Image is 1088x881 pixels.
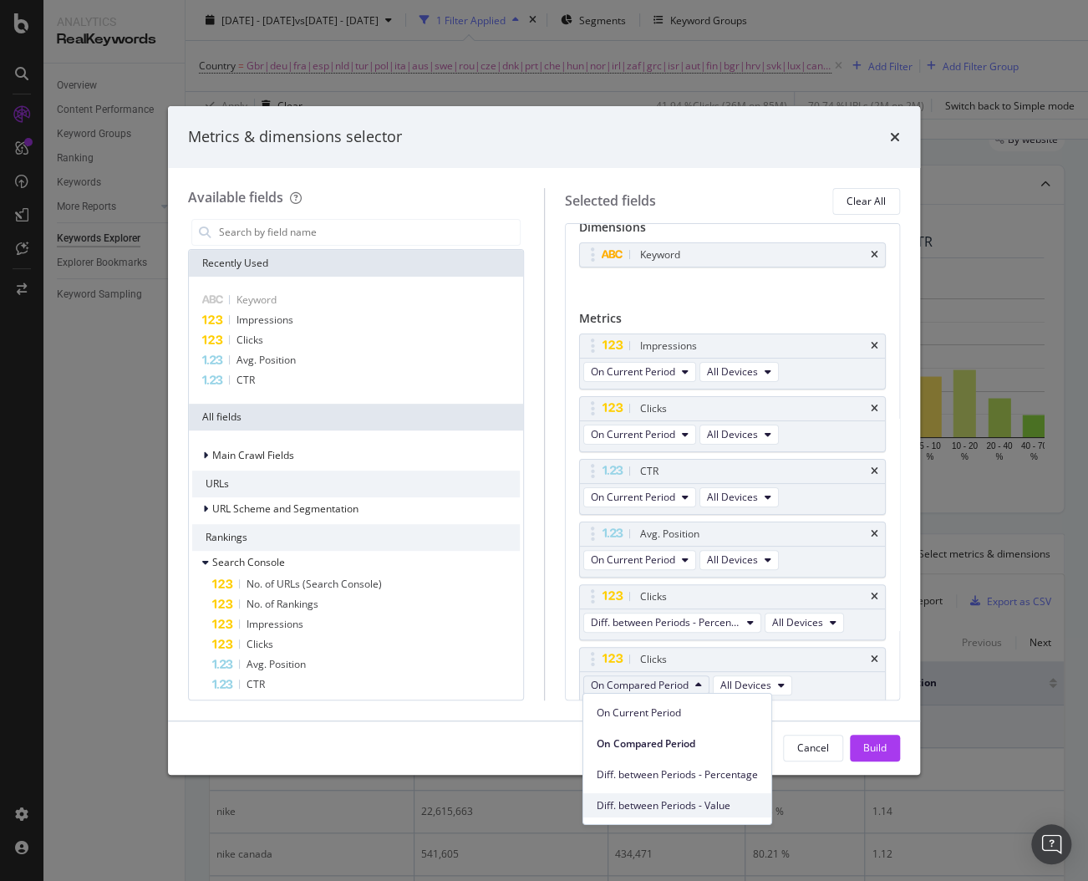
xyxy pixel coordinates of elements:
span: Diff. between Periods - Value [597,797,758,812]
span: Avg. Position [247,657,306,671]
div: Open Intercom Messenger [1031,824,1071,864]
button: All Devices [699,362,779,382]
button: Clear All [832,188,900,215]
button: On Current Period [583,550,696,570]
div: Metrics [579,310,887,334]
span: Keyword [236,293,277,307]
span: No. of URLs (Search Console) [247,577,382,591]
span: URL Scheme and Segmentation [212,502,358,516]
span: On Current Period [591,490,675,504]
span: Search Console [212,555,285,569]
span: CTR [236,373,255,387]
div: Clear All [847,194,886,208]
div: Cancel [797,741,829,755]
button: On Current Period [583,362,696,382]
div: Clicks [640,651,667,668]
div: times [871,250,878,260]
div: ImpressionstimesOn Current PeriodAll Devices [579,334,887,390]
div: ClickstimesOn Current PeriodAll Devices [579,396,887,452]
div: ClickstimesOn Compared PeriodAll Devices [579,647,887,703]
button: Cancel [783,735,843,761]
span: All Devices [707,427,758,441]
span: CTR [247,677,265,691]
div: times [871,592,878,602]
div: times [871,341,878,351]
span: On Compared Period [597,736,758,751]
span: On Compared Period [591,678,689,692]
div: Keywordtimes [579,242,887,267]
div: CTR [640,463,658,480]
span: No. of Rankings [247,597,318,611]
div: Rankings [192,524,520,551]
button: On Current Period [583,487,696,507]
button: All Devices [699,425,779,445]
div: Metrics & dimensions selector [188,126,402,148]
div: Selected fields [565,191,656,211]
div: CTRtimesOn Current PeriodAll Devices [579,459,887,515]
span: On Current Period [597,705,758,720]
input: Search by field name [217,220,520,245]
div: Keyword [640,247,680,263]
button: All Devices [699,487,779,507]
button: On Current Period [583,425,696,445]
span: On Current Period [591,364,675,379]
div: URLs [192,471,520,497]
button: All Devices [713,675,792,695]
div: times [890,126,900,148]
div: Recently Used [189,250,523,277]
div: Clicks [640,400,667,417]
span: All Devices [720,678,771,692]
span: All Devices [707,364,758,379]
div: modal [168,106,920,775]
span: On Current Period [591,553,675,567]
button: Diff. between Periods - Percentage [583,613,761,633]
span: All Devices [772,615,823,629]
span: Impressions [247,617,303,631]
div: Avg. PositiontimesOn Current PeriodAll Devices [579,522,887,578]
div: times [871,529,878,539]
button: Build [850,735,900,761]
div: Dimensions [579,219,887,242]
div: All fields [189,404,523,430]
span: Diff. between Periods - Percentage [591,615,740,629]
span: All Devices [707,553,758,567]
span: Clicks [236,333,263,347]
div: Avg. Position [640,526,699,542]
span: Main Crawl Fields [212,448,294,462]
div: Clicks [640,588,667,605]
span: Diff. between Periods - Percentage [597,766,758,782]
span: Impressions [236,313,293,327]
div: ClickstimesDiff. between Periods - PercentageAll Devices [579,584,887,640]
button: All Devices [765,613,844,633]
div: times [871,404,878,414]
div: times [871,654,878,665]
span: All Devices [707,490,758,504]
span: Avg. Position [236,353,296,367]
div: Impressions [640,338,697,354]
div: Available fields [188,188,283,206]
div: times [871,466,878,476]
button: All Devices [699,550,779,570]
button: On Compared Period [583,675,709,695]
span: On Current Period [591,427,675,441]
div: Build [863,741,887,755]
span: Clicks [247,637,273,651]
